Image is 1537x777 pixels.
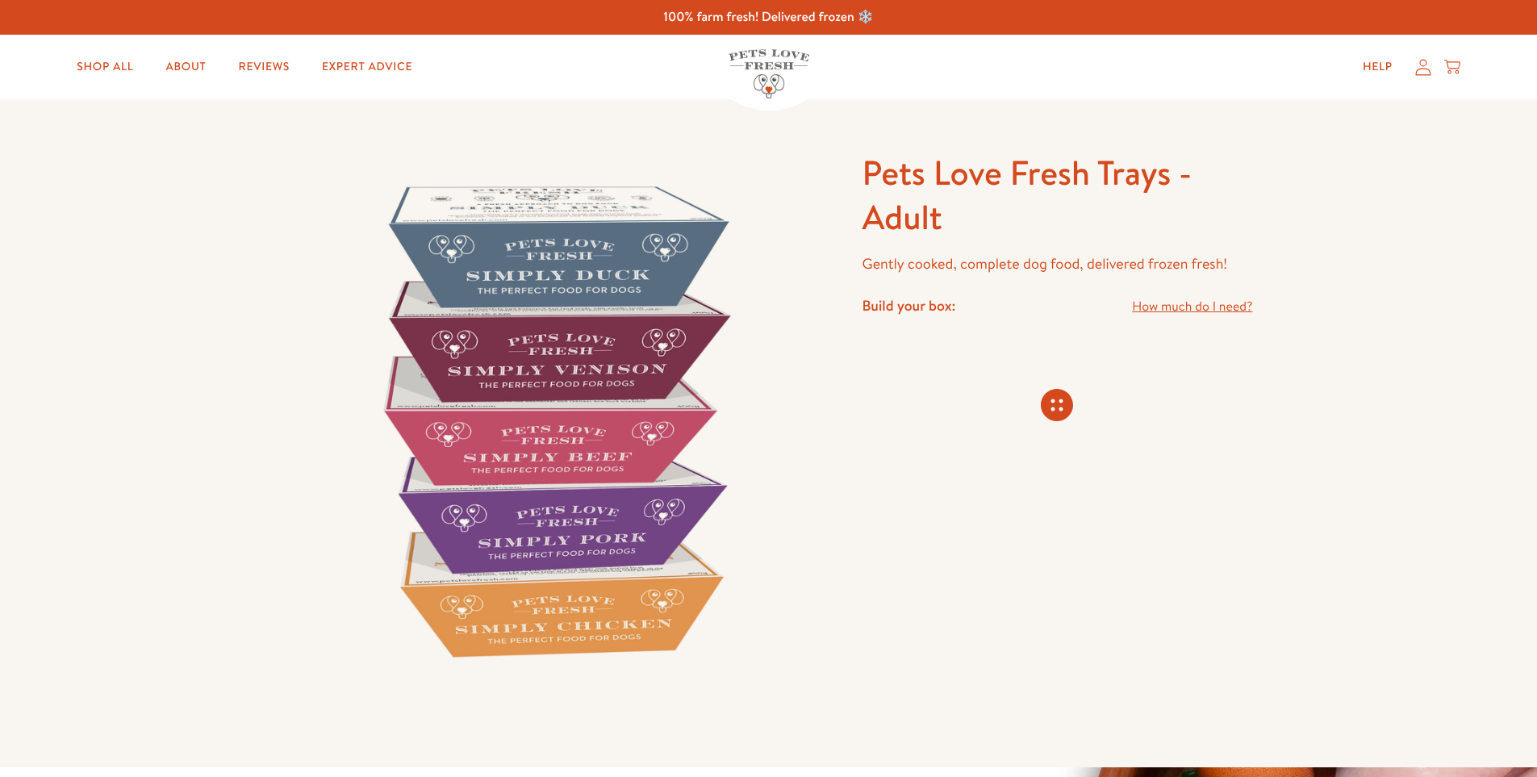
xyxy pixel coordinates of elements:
svg: Connecting store [1041,389,1073,421]
a: Shop All [64,51,146,83]
img: Pets Love Fresh Trays - Adult [285,151,824,690]
a: About [152,51,219,83]
h4: Build your box: [862,296,955,315]
a: Reviews [226,51,303,83]
a: Help [1350,51,1405,83]
a: How much do I need? [1132,296,1252,318]
h1: Pets Love Fresh Trays - Adult [862,151,1252,239]
a: Expert Advice [309,51,425,83]
img: Pets Love Fresh [729,49,809,98]
p: Gently cooked, complete dog food, delivered frozen fresh! [862,252,1252,277]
